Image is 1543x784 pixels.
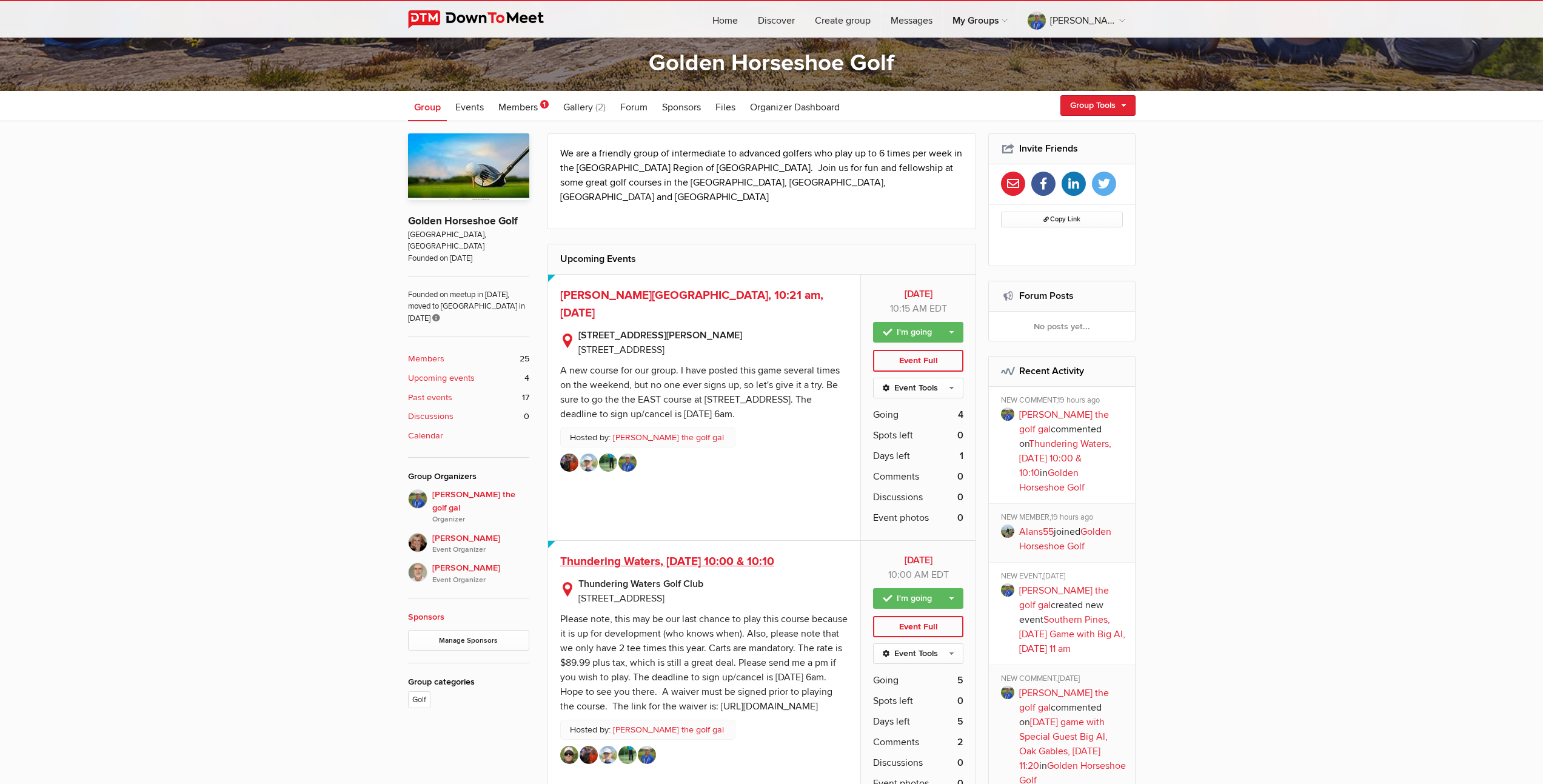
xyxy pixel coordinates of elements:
[750,101,840,113] span: Organizer Dashboard
[408,675,529,689] div: Group categories
[560,746,578,764] img: Darin J
[563,101,593,113] span: Gallery
[408,391,452,404] b: Past events
[408,276,529,324] span: Founded on meetup in [DATE], moved to [GEOGRAPHIC_DATA] in [DATE]
[957,694,963,708] b: 0
[578,328,849,343] b: [STREET_ADDRESS][PERSON_NAME]
[432,514,529,525] i: Organizer
[638,746,656,764] img: Beth the golf gal
[618,746,637,764] img: Casemaker
[1019,614,1125,655] a: Southern Pines, [DATE] Game with Big Al, [DATE] 11 am
[931,569,949,581] span: America/Toronto
[613,431,724,444] a: [PERSON_NAME] the golf gal
[957,756,963,770] b: 0
[1019,526,1054,538] a: Alans55
[560,364,840,420] div: A new course for our group. I have posted this game several times on the weekend, but no one ever...
[449,91,490,121] a: Events
[662,101,701,113] span: Sponsors
[873,428,913,443] span: Spots left
[620,101,648,113] span: Forum
[1019,467,1085,494] a: Golden Horseshoe Golf
[408,526,529,556] a: [PERSON_NAME]Event Organizer
[408,612,444,622] a: Sponsors
[957,490,963,504] b: 0
[873,469,919,484] span: Comments
[524,410,529,423] span: 0
[1057,395,1100,405] span: 19 hours ago
[578,592,664,605] span: [STREET_ADDRESS]
[1019,687,1109,714] a: [PERSON_NAME] the golf gal
[408,429,529,443] a: Calendar
[432,532,529,556] span: [PERSON_NAME]
[1001,212,1123,227] button: Copy Link
[1001,512,1126,524] div: NEW MEMBER,
[1001,395,1126,407] div: NEW COMMENT,
[957,428,963,443] b: 0
[1019,407,1126,495] p: commented on in
[1001,134,1123,163] h2: Invite Friends
[715,101,735,113] span: Files
[408,630,529,651] a: Manage Sponsors
[408,555,529,586] a: [PERSON_NAME]Event Organizer
[492,91,555,121] a: Members 1
[408,372,529,385] a: Upcoming events 4
[560,720,735,740] p: Hosted by:
[1001,571,1126,583] div: NEW EVENT,
[560,244,964,273] h2: Upcoming Events
[560,554,774,569] a: Thundering Waters, [DATE] 10:00 & 10:10
[873,616,963,638] div: Event Full
[408,133,529,200] img: Golden Horseshoe Golf
[703,1,748,38] a: Home
[1019,438,1111,479] a: Thundering Waters, [DATE] 10:00 & 10:10
[557,91,612,121] a: Gallery (2)
[1001,357,1123,386] h2: Recent Activity
[957,714,963,729] b: 5
[873,588,963,609] a: I'm going
[873,735,919,749] span: Comments
[881,1,942,38] a: Messages
[618,454,637,472] img: Beth the golf gal
[656,91,707,121] a: Sponsors
[1019,585,1109,611] a: [PERSON_NAME] the golf gal
[873,553,963,568] b: [DATE]
[957,735,963,749] b: 2
[957,469,963,484] b: 0
[599,746,617,764] img: Mike N
[873,756,923,770] span: Discussions
[498,101,538,113] span: Members
[595,101,606,113] span: (2)
[408,563,427,582] img: Greg Mais
[522,391,529,404] span: 17
[408,410,454,423] b: Discussions
[873,449,910,463] span: Days left
[613,723,724,737] a: [PERSON_NAME] the golf gal
[408,391,529,404] a: Past events 17
[873,378,963,398] a: Event Tools
[578,344,664,356] span: [STREET_ADDRESS]
[599,454,617,472] img: Casemaker
[408,229,529,253] span: [GEOGRAPHIC_DATA], [GEOGRAPHIC_DATA]
[614,91,654,121] a: Forum
[890,303,927,315] span: 10:15 AM
[1060,95,1136,116] a: Group Tools
[1018,1,1135,38] a: [PERSON_NAME] the golf gal
[1019,409,1109,435] a: [PERSON_NAME] the golf gal
[943,1,1017,38] a: My Groups
[957,511,963,525] b: 0
[1001,674,1126,686] div: NEW COMMENT,
[929,303,947,315] span: America/Toronto
[455,101,484,113] span: Events
[888,569,929,581] span: 10:00 AM
[873,643,963,664] a: Event Tools
[408,489,427,509] img: Beth the golf gal
[408,253,529,264] span: Founded on [DATE]
[560,288,823,320] a: [PERSON_NAME][GEOGRAPHIC_DATA], 10:21 am, [DATE]
[873,673,899,688] span: Going
[873,407,899,422] span: Going
[578,577,849,591] b: Thundering Waters Golf Club
[432,544,529,555] i: Event Organizer
[1019,583,1126,656] p: created new event
[1019,526,1111,552] a: Golden Horseshoe Golf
